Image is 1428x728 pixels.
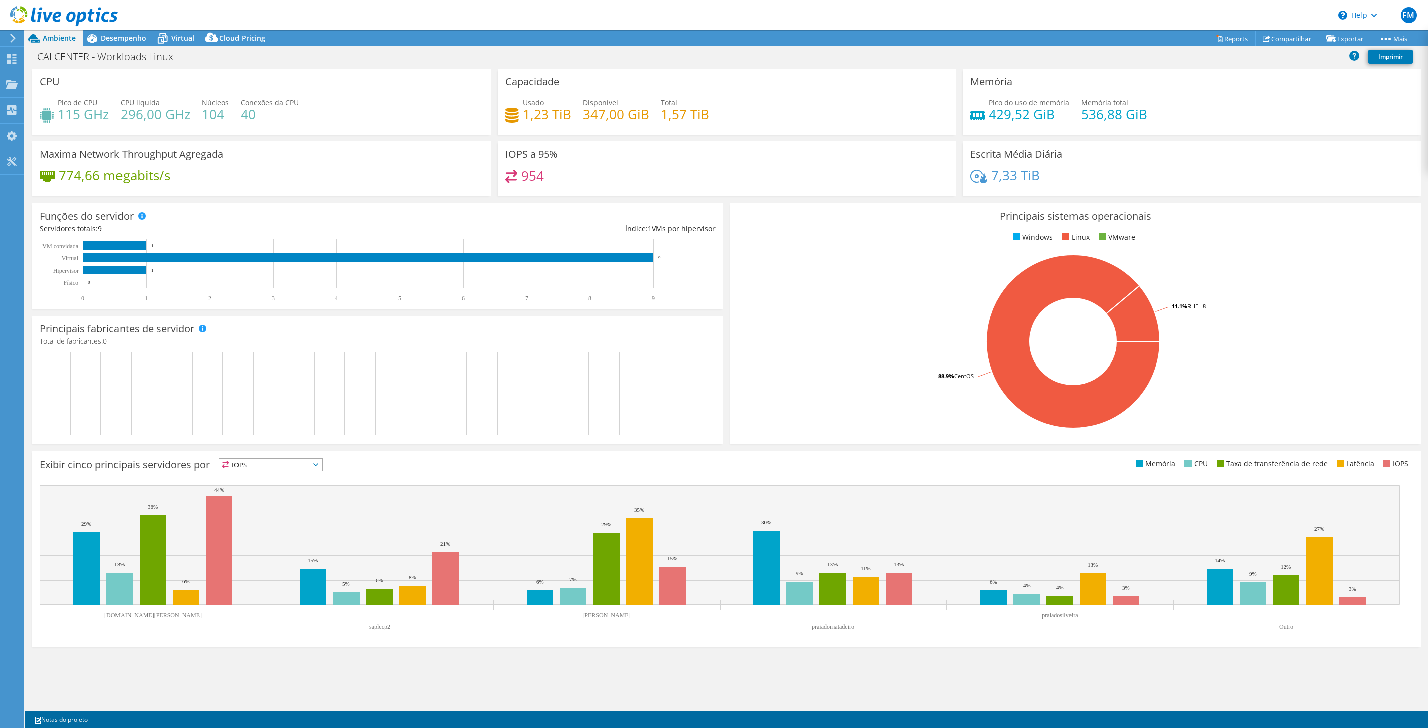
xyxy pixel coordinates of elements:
[1010,232,1053,243] li: Windows
[121,98,160,107] span: CPU líquida
[40,336,716,347] h4: Total de fabricantes:
[64,279,78,286] tspan: Físico
[378,223,716,234] div: Índice: VMs por hipervisor
[991,170,1040,181] h4: 7,33 TiB
[583,98,618,107] span: Disponível
[202,98,229,107] span: Núcleos
[40,149,223,160] h3: Maxima Network Throughput Agregada
[648,224,652,233] span: 1
[796,570,803,576] text: 9%
[970,149,1062,160] h3: Escrita Média Diária
[658,255,661,260] text: 9
[202,109,229,120] h4: 104
[1056,584,1064,590] text: 4%
[1042,612,1078,619] text: praiadosilveira
[241,98,299,107] span: Conexões da CPU
[98,224,102,233] span: 9
[58,98,97,107] span: Pico de CPU
[1133,458,1175,469] li: Memória
[601,521,611,527] text: 29%
[182,578,190,584] text: 6%
[151,243,154,248] text: 1
[440,541,450,547] text: 21%
[1338,11,1347,20] svg: \n
[525,295,528,302] text: 7
[151,268,154,273] text: 1
[40,223,378,234] div: Servidores totais:
[42,242,78,250] text: VM convidada
[335,295,338,302] text: 4
[40,76,60,87] h3: CPU
[661,98,677,107] span: Total
[104,612,202,619] text: [DOMAIN_NAME][PERSON_NAME]
[219,33,265,43] span: Cloud Pricing
[1349,586,1356,592] text: 3%
[1214,458,1328,469] li: Taxa de transferência de rede
[812,623,854,630] text: praiadomatadeiro
[1081,98,1128,107] span: Memória total
[81,295,84,302] text: 0
[114,561,125,567] text: 13%
[58,109,109,120] h4: 115 GHz
[1401,7,1417,23] span: FM
[88,280,90,285] text: 0
[1122,585,1130,591] text: 3%
[462,295,465,302] text: 6
[505,149,558,160] h3: IOPS a 95%
[1187,302,1206,310] tspan: RHEL 8
[103,336,107,346] span: 0
[59,170,170,181] h4: 774,66 megabits/s
[989,98,1069,107] span: Pico do uso de memória
[1319,31,1371,46] a: Exportar
[121,109,190,120] h4: 296,00 GHz
[1172,302,1187,310] tspan: 11.1%
[1088,562,1098,568] text: 13%
[1182,458,1208,469] li: CPU
[761,519,771,525] text: 30%
[409,574,416,580] text: 8%
[43,33,76,43] span: Ambiente
[938,372,954,380] tspan: 88.9%
[376,577,383,583] text: 6%
[1249,571,1257,577] text: 9%
[40,211,134,222] h3: Funções do servidor
[1208,31,1256,46] a: Reports
[1281,564,1291,570] text: 12%
[521,170,544,181] h4: 954
[523,98,544,107] span: Usado
[1381,458,1408,469] li: IOPS
[208,295,211,302] text: 2
[398,295,401,302] text: 5
[369,623,390,630] text: saplccp2
[894,561,904,567] text: 13%
[308,557,318,563] text: 15%
[505,76,559,87] h3: Capacidade
[1081,109,1147,120] h4: 536,88 GiB
[1215,557,1225,563] text: 14%
[827,561,838,567] text: 13%
[81,521,91,527] text: 29%
[62,255,79,262] text: Virtual
[1368,50,1413,64] a: Imprimir
[101,33,146,43] span: Desempenho
[53,267,79,274] text: Hipervisor
[33,51,189,62] h1: CALCENTER - Workloads Linux
[661,109,709,120] h4: 1,57 TiB
[569,576,577,582] text: 7%
[219,459,322,471] span: IOPS
[272,295,275,302] text: 3
[536,579,544,585] text: 6%
[1059,232,1090,243] li: Linux
[1371,31,1415,46] a: Mais
[148,504,158,510] text: 36%
[652,295,655,302] text: 9
[1023,582,1031,588] text: 4%
[667,555,677,561] text: 15%
[634,507,644,513] text: 35%
[588,295,591,302] text: 8
[523,109,571,120] h4: 1,23 TiB
[342,581,350,587] text: 5%
[583,109,649,120] h4: 347,00 GiB
[241,109,299,120] h4: 40
[970,76,1012,87] h3: Memória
